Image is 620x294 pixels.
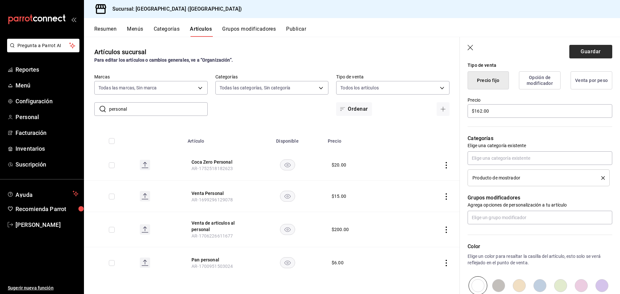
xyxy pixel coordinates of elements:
span: AR-1752518182623 [191,166,233,171]
button: edit-product-location [191,190,243,197]
div: $ 6.00 [332,259,344,266]
a: Pregunta a Parrot AI [5,47,79,54]
div: Artículos sucursal [94,47,146,57]
button: edit-product-location [191,257,243,263]
p: Categorías [468,135,612,142]
button: actions [443,162,449,168]
span: AR-1700951503024 [191,264,233,269]
span: [PERSON_NAME] [15,220,78,229]
span: Inventarios [15,144,78,153]
button: Resumen [94,26,117,37]
span: Todas las marcas, Sin marca [98,85,157,91]
button: actions [443,260,449,266]
span: Recomienda Parrot [15,205,78,213]
input: Buscar artículo [109,103,208,116]
strong: Para editar los artículos o cambios generales, ve a “Organización”. [94,57,233,63]
button: Opción de modificador [519,71,561,89]
button: Guardar [569,45,612,58]
button: Pregunta a Parrot AI [7,39,79,52]
button: availability-product [280,159,295,170]
span: Configuración [15,97,78,106]
button: actions [443,227,449,233]
button: actions [443,193,449,200]
button: Grupos modificadores [222,26,276,37]
button: Publicar [286,26,306,37]
p: Elige un color para resaltar la casilla del artículo, esto solo se verá reflejado en el punto de ... [468,253,612,266]
span: Todas las categorías, Sin categoría [220,85,291,91]
button: availability-product [280,191,295,202]
button: availability-product [280,224,295,235]
span: AR-1706226611677 [191,233,233,238]
button: Categorías [154,26,180,37]
p: Color [468,243,612,250]
span: Pregunta a Parrot AI [17,42,69,49]
span: Suscripción [15,160,78,169]
span: Ayuda [15,190,70,198]
p: Elige una categoría existente [468,142,612,149]
p: Agrega opciones de personalización a tu artículo [468,202,612,208]
span: Menú [15,81,78,90]
span: AR-1699296129078 [191,197,233,202]
th: Precio [324,129,401,149]
span: Producto de mostrador [472,176,520,180]
button: availability-product [280,257,295,268]
input: Elige una categoría existente [468,151,612,165]
button: open_drawer_menu [71,17,76,22]
label: Categorías [215,75,329,79]
input: Elige un grupo modificador [468,211,612,224]
button: Menús [127,26,143,37]
span: Reportes [15,65,78,74]
button: delete [597,176,605,180]
div: $ 15.00 [332,193,346,199]
button: Artículos [190,26,212,37]
p: Grupos modificadores [468,194,612,202]
span: Todos los artículos [340,85,379,91]
button: edit-product-location [191,220,243,233]
th: Artículo [184,129,251,149]
div: $ 200.00 [332,226,349,233]
div: $ 20.00 [332,162,346,168]
button: Venta por peso [571,71,612,89]
span: Facturación [15,128,78,137]
label: Marcas [94,75,208,79]
button: Precio fijo [468,71,509,89]
th: Disponible [251,129,324,149]
label: Precio [468,98,612,102]
h3: Sucursal: [GEOGRAPHIC_DATA] ([GEOGRAPHIC_DATA]) [107,5,242,13]
button: edit-product-location [191,159,243,165]
label: Tipo de venta [336,75,449,79]
button: Ordenar [336,102,372,116]
span: Personal [15,113,78,121]
input: $0.00 [468,104,612,118]
div: navigation tabs [94,26,620,37]
span: Sugerir nueva función [8,285,78,291]
div: Tipo de venta [468,62,612,69]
